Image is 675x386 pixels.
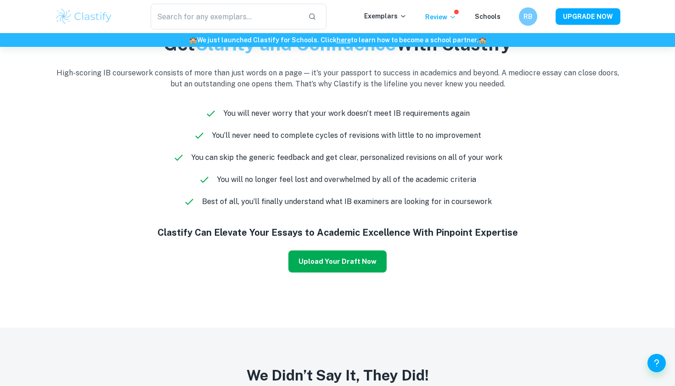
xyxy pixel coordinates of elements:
[288,250,387,272] button: Upload Your Draft Now
[55,68,620,90] p: High-scoring IB coursework consists of more than just words on a page — it's your passport to suc...
[556,8,620,25] button: UPGRADE NOW
[189,36,197,44] span: 🏫
[55,226,620,239] h5: Clastify Can Elevate Your Essays to Academic Excellence With Pinpoint Expertise
[55,7,113,26] img: Clastify logo
[217,174,476,185] p: You will no longer feel lost and overwhelmed by all of the academic criteria
[212,130,481,141] p: You’ll never need to complete cycles of revisions with little to no improvement
[519,7,537,26] button: RB
[288,256,387,265] a: Upload Your Draft Now
[478,36,486,44] span: 🏫
[647,354,666,372] button: Help and Feedback
[475,13,501,20] a: Schools
[151,4,301,29] input: Search for any exemplars...
[425,12,456,22] p: Review
[202,196,492,207] p: Best of all, you’ll finally understand what IB examiners are looking for in coursework
[2,35,673,45] h6: We just launched Clastify for Schools. Click to learn how to become a school partner.
[364,11,407,21] p: Exemplars
[191,152,502,163] p: You can skip the generic feedback and get clear, personalized revisions on all of your work
[523,11,534,22] h6: RB
[224,108,470,119] p: You will never worry that your work doesn't meet IB requirements again
[337,36,351,44] a: here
